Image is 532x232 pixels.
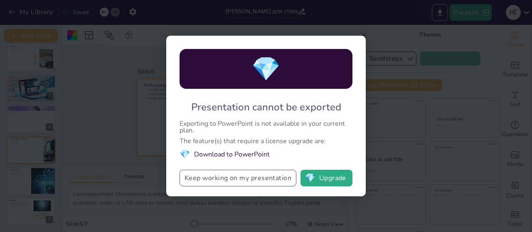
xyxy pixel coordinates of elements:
[180,149,352,160] li: Download to PowerPoint
[180,170,296,186] button: Keep working on my presentation
[180,138,352,144] div: The feature(s) that require a license upgrade are:
[191,100,341,114] div: Presentation cannot be exported
[180,120,352,134] div: Exporting to PowerPoint is not available in your current plan.
[251,53,281,85] span: diamond
[305,174,315,182] span: diamond
[300,170,352,186] button: diamondUpgrade
[180,149,190,160] span: diamond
